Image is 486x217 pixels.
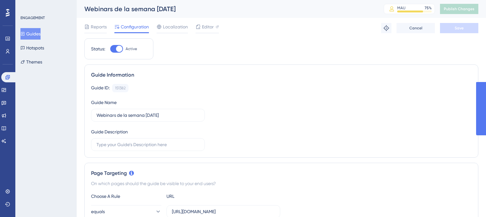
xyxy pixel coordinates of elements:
div: MAU [397,5,405,11]
span: Editor [202,23,214,31]
input: Type your Guide’s Name here [96,112,199,119]
div: Guide Description [91,128,128,136]
span: Save [455,26,464,31]
span: Reports [91,23,107,31]
div: URL [166,192,237,200]
span: Cancel [409,26,422,31]
span: Localization [163,23,188,31]
button: Hotspots [20,42,44,54]
div: Guide Information [91,71,472,79]
button: Cancel [397,23,435,33]
div: Guide ID: [91,84,110,92]
div: Webinars de la semana [DATE] [84,4,368,13]
span: Active [126,46,137,51]
span: Publish Changes [444,6,474,11]
span: equals [91,208,105,215]
div: 75 % [425,5,432,11]
div: Guide Name [91,99,117,106]
input: yourwebsite.com/path [172,208,275,215]
button: Themes [20,56,42,68]
iframe: UserGuiding AI Assistant Launcher [459,192,478,211]
div: 151382 [115,86,126,91]
button: Guides [20,28,41,40]
div: Choose A Rule [91,192,161,200]
div: Status: [91,45,105,53]
button: Save [440,23,478,33]
div: ENGAGEMENT [20,15,45,20]
span: Configuration [121,23,149,31]
div: Page Targeting [91,169,472,177]
input: Type your Guide’s Description here [96,141,199,148]
button: Publish Changes [440,4,478,14]
div: On which pages should the guide be visible to your end users? [91,180,472,187]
